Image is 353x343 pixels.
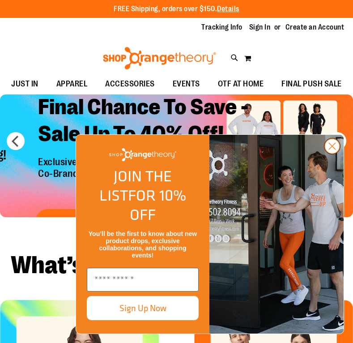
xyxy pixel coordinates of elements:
a: Final Chance To Save -Sale Up To 40% Off! Exclusive online deals! Shop OTF favorites under $10, $... [31,87,312,236]
span: APPAREL [56,74,88,94]
a: Sign In [249,22,271,32]
a: ACCESSORIES [96,74,164,94]
img: Shop Orangtheory [209,135,344,334]
a: OTF AT HOME [209,74,273,94]
a: Create an Account [285,22,344,32]
span: You’ll be the first to know about new product drops, exclusive collaborations, and shopping events! [89,230,197,259]
input: Enter email [87,268,199,292]
a: EVENTS [164,74,209,94]
a: FINAL PUSH SALE [272,74,351,94]
h2: What’s new to wear [11,253,342,278]
div: FLYOUT Form [67,125,353,343]
h2: Final Chance To Save - Sale Up To 40% Off! [31,87,312,156]
button: Sign Up Now [87,296,199,320]
button: prev [7,132,25,150]
span: JOIN THE LIST [99,165,172,206]
p: Exclusive online deals! Shop OTF favorites under $10, $20, $50, Co-Brands and many more before th... [31,156,312,200]
img: Shop Orangetheory [109,148,176,161]
a: Tracking Info [201,22,242,32]
button: Close dialog [324,138,340,154]
img: Shop Orangetheory [102,47,217,69]
p: FREE Shipping, orders over $150. [114,4,239,14]
span: EVENTS [173,74,200,94]
a: JUST IN [2,74,47,94]
a: APPAREL [47,74,97,94]
span: ACCESSORIES [105,74,155,94]
span: FINAL PUSH SALE [281,74,342,94]
span: JUST IN [11,74,38,94]
span: OTF AT HOME [218,74,264,94]
a: Details [217,5,239,13]
span: FOR 10% OFF [128,184,186,226]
